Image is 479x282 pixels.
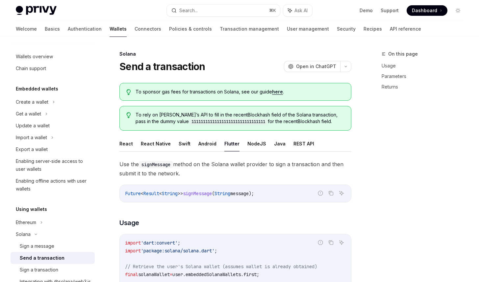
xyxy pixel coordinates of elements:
button: Java [274,136,286,151]
button: Swift [179,136,190,151]
span: 'package:solana/solana.dart' [141,248,214,254]
button: Toggle dark mode [453,5,463,16]
a: Recipes [364,21,382,37]
span: signMessage [183,191,212,196]
span: message); [230,191,254,196]
div: Search... [179,7,198,14]
a: Authentication [68,21,102,37]
a: Welcome [16,21,37,37]
span: user.embeddedSolanaWallets.first; [172,271,259,277]
div: Enabling server-side access to user wallets [16,157,91,173]
div: Create a wallet [16,98,48,106]
span: < [159,191,162,196]
button: Ask AI [337,238,346,247]
svg: Tip [126,89,131,95]
a: Connectors [135,21,161,37]
a: Returns [382,82,468,92]
span: < [141,191,143,196]
div: Send a transaction [20,254,64,262]
a: Wallets overview [11,51,95,63]
h5: Embedded wallets [16,85,58,93]
span: Usage [119,218,139,227]
span: Use the method on the Solana wallet provider to sign a transaction and then submit it to the netw... [119,160,351,178]
div: Solana [119,51,351,57]
button: React Native [141,136,171,151]
button: Search...⌘K [167,5,280,16]
a: Export a wallet [11,143,95,155]
a: here [272,89,283,95]
button: Copy the contents from the code block [327,189,335,197]
a: Security [337,21,356,37]
code: 11111111111111111111111111111111 [189,118,268,125]
button: Copy the contents from the code block [327,238,335,247]
div: Get a wallet [16,110,41,118]
span: Future [125,191,141,196]
span: String [162,191,178,196]
button: Report incorrect code [316,238,325,247]
a: User management [287,21,329,37]
button: NodeJS [247,136,266,151]
a: API reference [390,21,421,37]
button: Android [198,136,216,151]
span: Result [143,191,159,196]
span: >> [178,191,183,196]
button: REST API [293,136,314,151]
a: Transaction management [220,21,279,37]
span: Ask AI [294,7,308,14]
a: Basics [45,21,60,37]
button: Open in ChatGPT [284,61,340,72]
button: Report incorrect code [316,189,325,197]
div: Ethereum [16,218,36,226]
a: Support [381,7,399,14]
a: Update a wallet [11,120,95,132]
h5: Using wallets [16,205,47,213]
a: Parameters [382,71,468,82]
a: Usage [382,61,468,71]
button: React [119,136,133,151]
span: solanaWallet [138,271,170,277]
a: Policies & controls [169,21,212,37]
span: Open in ChatGPT [296,63,336,70]
svg: Tip [126,112,131,118]
a: Send a transaction [11,252,95,264]
div: Solana [16,230,31,238]
span: 'dart:convert' [141,240,178,246]
a: Enabling offline actions with user wallets [11,175,95,195]
span: = [170,271,172,277]
span: // Retrieve the user's Solana wallet (assumes wallet is already obtained) [125,264,317,269]
div: Sign a transaction [20,266,58,274]
h1: Send a transaction [119,61,205,72]
button: Ask AI [283,5,312,16]
a: Sign a transaction [11,264,95,276]
span: ( [212,191,214,196]
a: Chain support [11,63,95,74]
a: Sign a message [11,240,95,252]
span: import [125,240,141,246]
div: Import a wallet [16,134,47,141]
button: Ask AI [337,189,346,197]
span: final [125,271,138,277]
img: light logo [16,6,57,15]
div: Export a wallet [16,145,48,153]
code: signMessage [139,161,173,168]
button: Flutter [224,136,239,151]
span: On this page [388,50,418,58]
a: Enabling server-side access to user wallets [11,155,95,175]
span: ⌘ K [269,8,276,13]
div: Sign a message [20,242,54,250]
div: Enabling offline actions with user wallets [16,177,91,193]
span: String [214,191,230,196]
a: Wallets [110,21,127,37]
a: Demo [360,7,373,14]
div: Chain support [16,64,46,72]
div: Update a wallet [16,122,50,130]
span: ; [214,248,217,254]
span: To rely on [PERSON_NAME]’s API to fill in the recentBlockhash field of the Solana transaction, pa... [136,112,344,125]
span: import [125,248,141,254]
a: Dashboard [407,5,447,16]
span: Dashboard [412,7,437,14]
div: Wallets overview [16,53,53,61]
span: To sponsor gas fees for transactions on Solana, see our guide . [136,89,344,95]
span: ; [178,240,180,246]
